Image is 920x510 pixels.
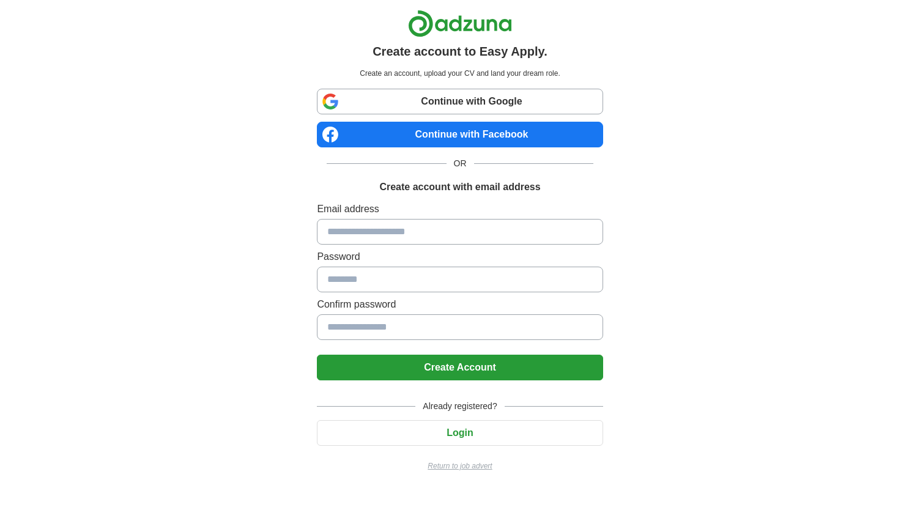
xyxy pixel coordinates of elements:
a: Return to job advert [317,460,603,471]
button: Login [317,420,603,446]
label: Email address [317,202,603,216]
img: Adzuna logo [408,10,512,37]
a: Continue with Facebook [317,122,603,147]
label: Password [317,249,603,264]
h1: Create account with email address [379,180,540,194]
span: Already registered? [415,400,504,413]
a: Login [317,427,603,438]
label: Confirm password [317,297,603,312]
h1: Create account to Easy Apply. [373,42,547,61]
a: Continue with Google [317,89,603,114]
p: Create an account, upload your CV and land your dream role. [319,68,600,79]
span: OR [447,157,474,170]
button: Create Account [317,355,603,380]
